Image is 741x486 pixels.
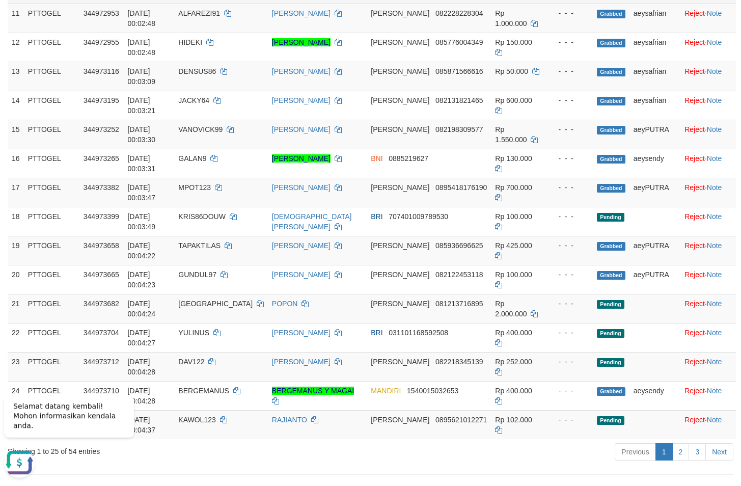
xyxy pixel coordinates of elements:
span: KAWOL123 [178,416,215,424]
a: Note [707,67,722,75]
span: GUNDUL97 [178,271,216,279]
span: 344972955 [84,38,119,46]
td: · [680,352,736,381]
div: - - - [550,37,589,47]
span: Copy 0895418176190 to clipboard [435,183,487,192]
td: 17 [8,178,24,207]
span: [DATE] 00:04:24 [127,300,155,318]
a: Note [707,38,722,46]
a: Note [707,96,722,104]
span: 344973658 [84,241,119,250]
span: [PERSON_NAME] [371,9,429,17]
a: Note [707,387,722,395]
a: Note [707,212,722,221]
td: 14 [8,91,24,120]
span: [GEOGRAPHIC_DATA] [178,300,253,308]
span: Copy 085776004349 to clipboard [435,38,483,46]
span: [DATE] 00:04:37 [127,416,155,434]
td: aeysafrian [629,4,680,33]
div: - - - [550,124,589,134]
span: Pending [597,416,624,425]
span: Pending [597,329,624,338]
span: 344973116 [84,67,119,75]
span: JACKY64 [178,96,209,104]
td: PTTOGEL [24,91,79,120]
span: Rp 100.000 [495,271,532,279]
td: PTTOGEL [24,33,79,62]
div: - - - [550,269,589,280]
a: Next [705,443,733,461]
a: [PERSON_NAME] [272,154,331,163]
td: 19 [8,236,24,265]
span: Rp 700.000 [495,183,532,192]
span: 344973682 [84,300,119,308]
td: PTTOGEL [24,4,79,33]
td: · [680,236,736,265]
span: Grabbed [597,39,625,47]
span: 344973195 [84,96,119,104]
span: [PERSON_NAME] [371,300,429,308]
a: [PERSON_NAME] [272,241,331,250]
a: BERGEMANUS Y MAGAI [272,387,354,395]
td: 21 [8,294,24,323]
td: 11 [8,4,24,33]
span: [PERSON_NAME] [371,38,429,46]
td: PTTOGEL [24,352,79,381]
span: 344973399 [84,212,119,221]
span: [PERSON_NAME] [371,125,429,133]
span: Copy 082218345139 to clipboard [435,358,483,366]
td: 12 [8,33,24,62]
td: aeyPUTRA [629,120,680,149]
td: · [680,149,736,178]
span: Grabbed [597,155,625,164]
td: · [680,294,736,323]
span: MANDIRI [371,387,401,395]
td: 18 [8,207,24,236]
td: aeysendy [629,149,680,178]
td: · [680,91,736,120]
td: PTTOGEL [24,381,79,410]
a: Note [707,125,722,133]
span: VANOVICK99 [178,125,223,133]
a: Reject [684,96,705,104]
span: Rp 1.550.000 [495,125,527,144]
span: [DATE] 00:02:48 [127,9,155,28]
td: · [680,207,736,236]
a: Reject [684,38,705,46]
span: Grabbed [597,184,625,193]
td: aeysafrian [629,33,680,62]
td: PTTOGEL [24,294,79,323]
span: Copy 082131821465 to clipboard [435,96,483,104]
td: · [680,4,736,33]
div: - - - [550,328,589,338]
td: 23 [8,352,24,381]
a: Reject [684,9,705,17]
div: - - - [550,211,589,222]
a: Reject [684,154,705,163]
td: aeyPUTRA [629,265,680,294]
span: Copy 0885219627 to clipboard [389,154,428,163]
span: BNI [371,154,382,163]
span: [DATE] 00:02:48 [127,38,155,57]
div: - - - [550,8,589,18]
span: Grabbed [597,68,625,76]
td: PTTOGEL [24,120,79,149]
span: BRI [371,212,382,221]
td: PTTOGEL [24,207,79,236]
a: 3 [689,443,706,461]
span: [PERSON_NAME] [371,183,429,192]
a: [PERSON_NAME] [272,125,331,133]
span: BERGEMANUS [178,387,229,395]
span: [DATE] 00:03:31 [127,154,155,173]
button: Open LiveChat chat widget [4,61,35,92]
td: aeyPUTRA [629,178,680,207]
span: [DATE] 00:04:23 [127,271,155,289]
a: [PERSON_NAME] [272,67,331,75]
td: · [680,381,736,410]
td: 20 [8,265,24,294]
div: - - - [550,357,589,367]
span: Copy 082122453118 to clipboard [435,271,483,279]
a: Note [707,154,722,163]
td: 24 [8,381,24,410]
span: Grabbed [597,10,625,18]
